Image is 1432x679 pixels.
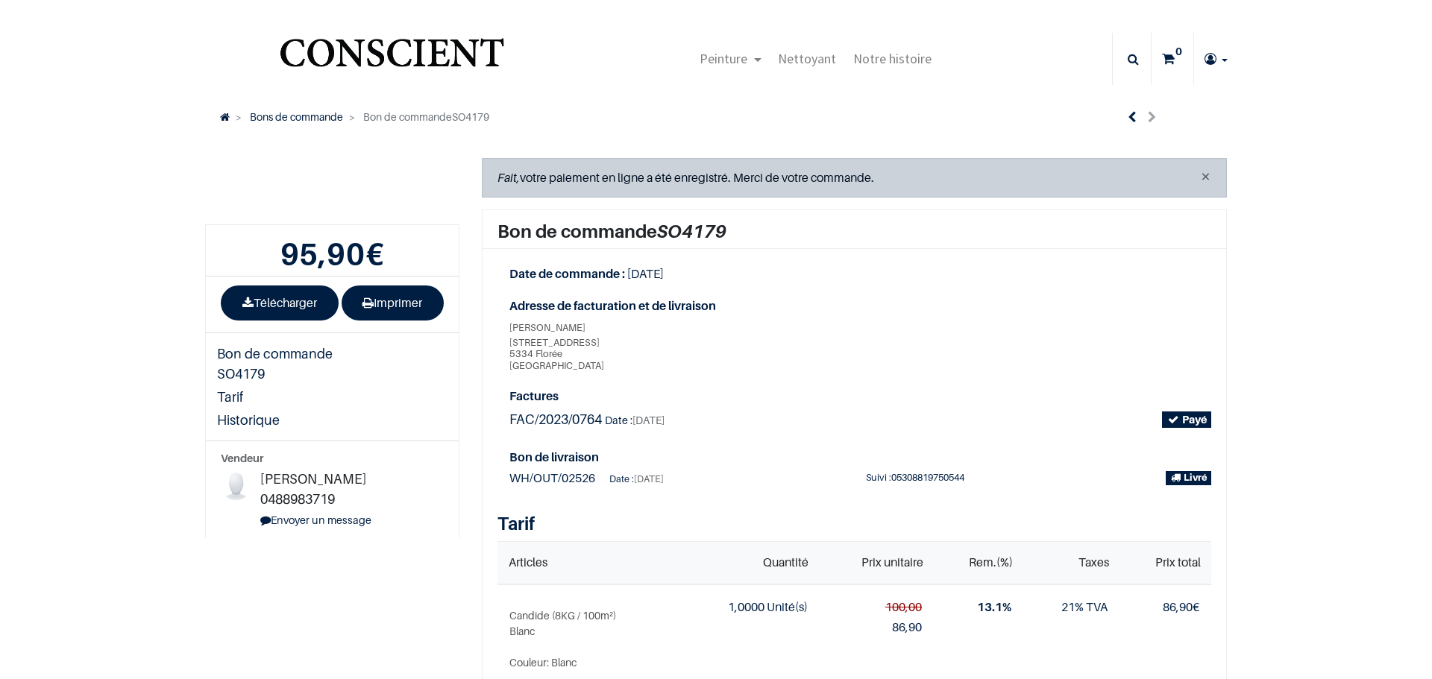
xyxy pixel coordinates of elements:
a: Bon de commande SO4179 [206,342,355,385]
a: Previous [1122,101,1142,135]
th: Articles [497,541,677,584]
div: 86,90 [832,617,922,637]
h3: Tarif [497,512,1211,535]
span: 86,90 [1163,599,1193,614]
img: Conscient [277,30,507,89]
span: Nettoyant [778,50,836,67]
a: Logo of Conscient [277,30,507,89]
sup: 0 [1172,44,1186,59]
strong: 13.1% [977,599,1011,614]
button: Annuler [1200,168,1211,186]
i: Fait, [497,170,520,185]
span: [PERSON_NAME] [260,471,366,487]
a: Envoyer un message [260,514,371,526]
a: Candide (8KG / 100m²)Blanc Couleur: Blanc [509,607,665,670]
a: Imprimer [342,285,445,320]
a: 0 [1152,33,1193,85]
span: votre paiement en ligne a été enregistré. Merci de votre commande. [497,170,874,185]
a: Bons de commande [250,110,343,123]
div: Date : [609,471,664,487]
b: € [280,236,385,271]
span: Unité(s) [767,599,808,614]
span: [STREET_ADDRESS] 5334 Florée [GEOGRAPHIC_DATA] [509,337,849,372]
a: Tarif [206,385,355,408]
a: Accueil [220,110,230,123]
a: Historique [206,408,355,432]
strong: Adresse de facturation et de livraison [509,296,849,316]
a: WH/OUT/02526 [509,470,597,485]
span: 21% TVA [1061,599,1108,614]
div: 100,00 [832,597,922,617]
img: Contact [221,469,251,499]
span: [DATE] [627,266,664,281]
a: 05308819750544 [891,472,964,483]
h2: Bon de commande [497,222,1211,241]
span: Prix total [1155,555,1201,569]
th: Prix unitaire [820,541,934,584]
a: FAC/2023/0764 [509,411,605,427]
div: Date : [605,412,665,429]
span: Notre histoire [853,50,932,67]
p: Candide (8KG / 100m²) Blanc Couleur: Blanc [509,607,665,670]
span: [DATE] [632,414,665,426]
div: Suivi : [866,470,964,486]
a: Peinture [691,33,770,85]
span: Rem.(%) [969,555,1013,569]
span: Peinture [700,50,747,67]
span: [DATE] [634,473,664,484]
strong: Factures [509,386,1211,406]
strong: Date de commande : [509,266,625,281]
th: Quantité [677,541,819,584]
b: Payé [1182,413,1207,426]
strong: Vendeur [221,452,263,464]
span: [PERSON_NAME] [509,321,585,333]
span: Taxes [1078,555,1109,569]
span: Bon de commande [363,110,452,123]
strong: Bon de livraison [509,449,599,464]
span: 0488983719 [260,491,335,507]
span: WH/OUT/02526 [509,470,595,485]
span: € [1163,599,1199,614]
span: FAC/2023/0764 [509,411,602,427]
span: 1,0000 [728,599,764,614]
i: Previous [1128,108,1136,126]
span: 95,90 [280,236,365,271]
em: SO4179 [657,221,726,242]
b: Livré [1184,472,1208,483]
li: SO4179 [343,109,489,125]
a: Télécharger [221,285,339,320]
